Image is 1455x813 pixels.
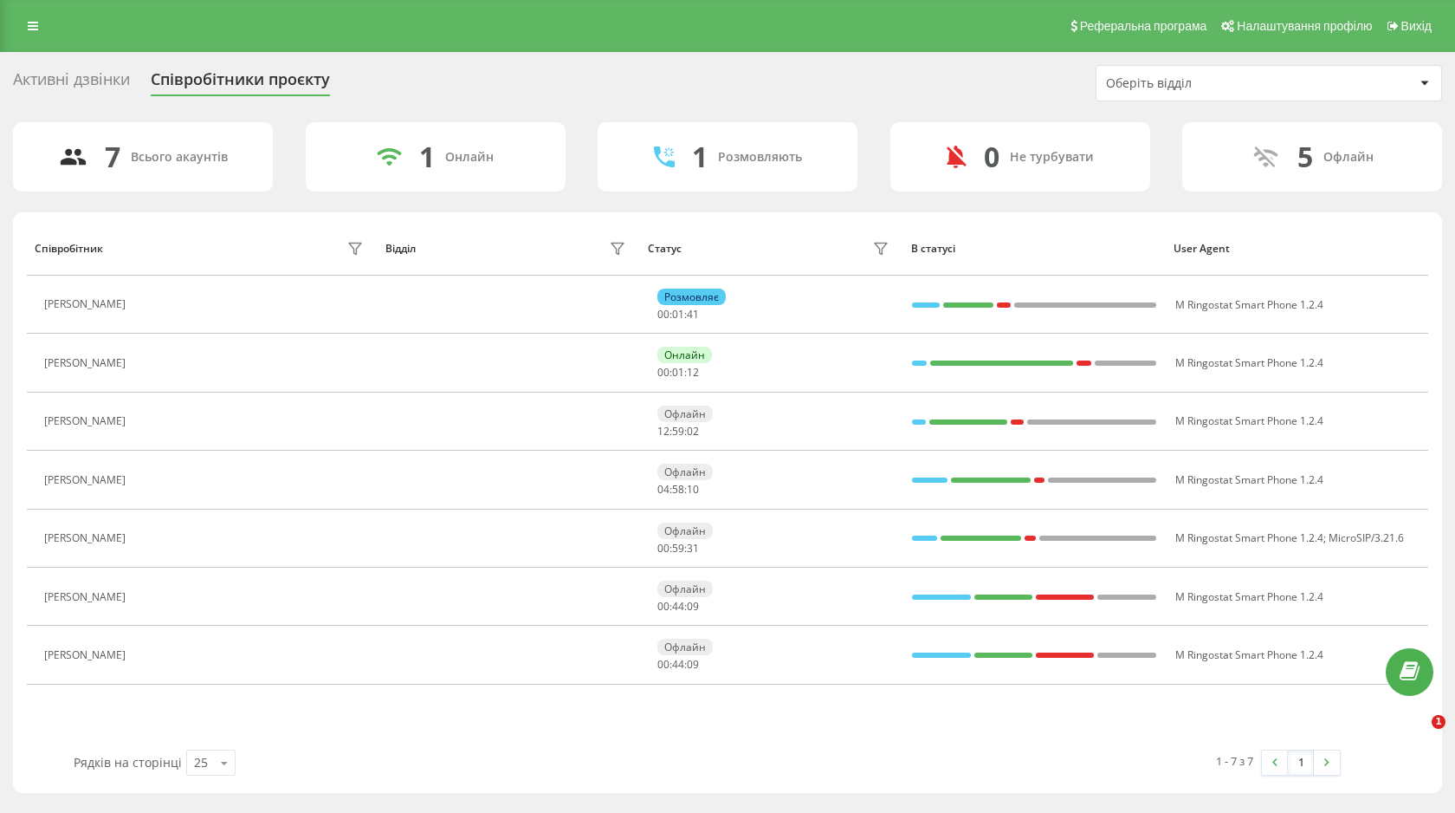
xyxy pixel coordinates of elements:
[419,140,435,173] div: 1
[672,365,684,380] span: 01
[657,659,699,671] div: : :
[105,140,120,173] div: 7
[1175,472,1323,487] span: M Ringostat Smart Phone 1.2.4
[687,307,699,322] span: 41
[1080,19,1207,33] span: Реферальна програма
[657,464,713,480] div: Офлайн
[657,482,669,497] span: 04
[44,649,130,661] div: [PERSON_NAME]
[44,474,130,486] div: [PERSON_NAME]
[687,599,699,614] span: 09
[657,599,669,614] span: 00
[74,754,182,771] span: Рядків на сторінці
[672,599,684,614] span: 44
[657,543,699,555] div: : :
[657,657,669,672] span: 00
[1175,355,1323,370] span: M Ringostat Smart Phone 1.2.4
[131,150,228,165] div: Всього акаунтів
[1175,413,1323,428] span: M Ringostat Smart Phone 1.2.4
[1329,530,1404,545] span: MicroSIP/3.21.6
[657,406,713,422] div: Офлайн
[44,357,130,369] div: [PERSON_NAME]
[1288,751,1314,775] a: 1
[692,140,708,173] div: 1
[1401,19,1432,33] span: Вихід
[672,424,684,439] span: 59
[672,657,684,672] span: 44
[657,289,726,305] div: Розмовляє
[687,424,699,439] span: 02
[385,243,416,255] div: Відділ
[13,70,130,97] div: Активні дзвінки
[44,415,130,427] div: [PERSON_NAME]
[657,541,669,556] span: 00
[648,243,682,255] div: Статус
[35,243,103,255] div: Співробітник
[718,150,802,165] div: Розмовляють
[687,657,699,672] span: 09
[1106,76,1313,91] div: Оберіть відділ
[1175,589,1323,604] span: M Ringostat Smart Phone 1.2.4
[657,484,699,496] div: : :
[194,754,208,771] div: 25
[657,426,699,438] div: : :
[672,541,684,556] span: 59
[1297,140,1313,173] div: 5
[657,309,699,321] div: : :
[44,591,130,603] div: [PERSON_NAME]
[1396,715,1438,757] iframe: Intercom live chat
[1175,297,1323,312] span: M Ringostat Smart Phone 1.2.4
[657,367,699,379] div: : :
[44,298,130,310] div: [PERSON_NAME]
[657,523,713,539] div: Офлайн
[445,150,494,165] div: Онлайн
[984,140,999,173] div: 0
[657,307,669,322] span: 00
[687,482,699,497] span: 10
[657,639,713,655] div: Офлайн
[657,424,669,439] span: 12
[1010,150,1094,165] div: Не турбувати
[687,365,699,380] span: 12
[151,70,330,97] div: Співробітники проєкту
[44,532,130,544] div: [PERSON_NAME]
[1175,647,1323,662] span: M Ringostat Smart Phone 1.2.4
[1216,752,1253,770] div: 1 - 7 з 7
[657,365,669,380] span: 00
[672,482,684,497] span: 58
[1175,530,1323,545] span: M Ringostat Smart Phone 1.2.4
[657,347,712,363] div: Онлайн
[1174,243,1420,255] div: User Agent
[672,307,684,322] span: 01
[1432,715,1445,729] span: 1
[1323,150,1374,165] div: Офлайн
[1237,19,1372,33] span: Налаштування профілю
[657,581,713,597] div: Офлайн
[911,243,1158,255] div: В статусі
[687,541,699,556] span: 31
[657,601,699,613] div: : :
